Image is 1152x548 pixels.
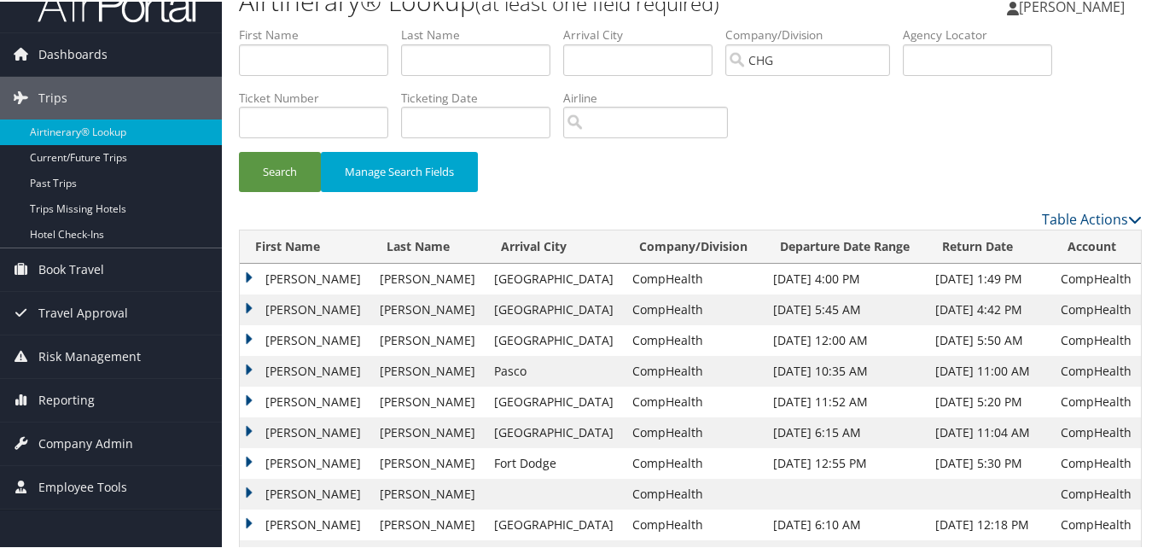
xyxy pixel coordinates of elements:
[624,229,765,262] th: Company/Division
[38,334,141,376] span: Risk Management
[240,262,371,293] td: [PERSON_NAME]
[240,293,371,324] td: [PERSON_NAME]
[486,446,624,477] td: Fort Dodge
[765,508,927,539] td: [DATE] 6:10 AM
[371,477,486,508] td: [PERSON_NAME]
[1052,229,1141,262] th: Account: activate to sort column ascending
[624,354,765,385] td: CompHealth
[624,385,765,416] td: CompHealth
[624,508,765,539] td: CompHealth
[401,88,563,105] label: Ticketing Date
[624,477,765,508] td: CompHealth
[765,354,927,385] td: [DATE] 10:35 AM
[1052,477,1141,508] td: CompHealth
[486,354,624,385] td: Pasco
[240,446,371,477] td: [PERSON_NAME]
[765,416,927,446] td: [DATE] 6:15 AM
[927,446,1052,477] td: [DATE] 5:30 PM
[927,229,1052,262] th: Return Date: activate to sort column ascending
[563,88,741,105] label: Airline
[624,446,765,477] td: CompHealth
[624,262,765,293] td: CompHealth
[1052,324,1141,354] td: CompHealth
[240,477,371,508] td: [PERSON_NAME]
[371,229,486,262] th: Last Name: activate to sort column ascending
[371,385,486,416] td: [PERSON_NAME]
[765,324,927,354] td: [DATE] 12:00 AM
[240,508,371,539] td: [PERSON_NAME]
[240,416,371,446] td: [PERSON_NAME]
[1052,416,1141,446] td: CompHealth
[486,262,624,293] td: [GEOGRAPHIC_DATA]
[239,25,401,42] label: First Name
[1052,446,1141,477] td: CompHealth
[371,293,486,324] td: [PERSON_NAME]
[486,385,624,416] td: [GEOGRAPHIC_DATA]
[240,385,371,416] td: [PERSON_NAME]
[927,385,1052,416] td: [DATE] 5:20 PM
[927,324,1052,354] td: [DATE] 5:50 AM
[1052,262,1141,293] td: CompHealth
[1052,508,1141,539] td: CompHealth
[401,25,563,42] label: Last Name
[321,150,478,190] button: Manage Search Fields
[240,324,371,354] td: [PERSON_NAME]
[239,88,401,105] label: Ticket Number
[371,508,486,539] td: [PERSON_NAME]
[486,293,624,324] td: [GEOGRAPHIC_DATA]
[927,416,1052,446] td: [DATE] 11:04 AM
[371,354,486,385] td: [PERSON_NAME]
[624,416,765,446] td: CompHealth
[765,385,927,416] td: [DATE] 11:52 AM
[927,508,1052,539] td: [DATE] 12:18 PM
[371,446,486,477] td: [PERSON_NAME]
[927,262,1052,293] td: [DATE] 1:49 PM
[38,290,128,333] span: Travel Approval
[927,354,1052,385] td: [DATE] 11:00 AM
[38,377,95,420] span: Reporting
[38,421,133,463] span: Company Admin
[1052,354,1141,385] td: CompHealth
[240,354,371,385] td: [PERSON_NAME]
[624,324,765,354] td: CompHealth
[1052,385,1141,416] td: CompHealth
[765,293,927,324] td: [DATE] 5:45 AM
[38,247,104,289] span: Book Travel
[1052,293,1141,324] td: CompHealth
[240,229,371,262] th: First Name: activate to sort column ascending
[765,229,927,262] th: Departure Date Range: activate to sort column ascending
[765,262,927,293] td: [DATE] 4:00 PM
[486,229,624,262] th: Arrival City: activate to sort column ascending
[1042,208,1142,227] a: Table Actions
[486,508,624,539] td: [GEOGRAPHIC_DATA]
[725,25,903,42] label: Company/Division
[239,150,321,190] button: Search
[38,32,108,74] span: Dashboards
[486,324,624,354] td: [GEOGRAPHIC_DATA]
[38,464,127,507] span: Employee Tools
[903,25,1065,42] label: Agency Locator
[765,446,927,477] td: [DATE] 12:55 PM
[927,293,1052,324] td: [DATE] 4:42 PM
[486,416,624,446] td: [GEOGRAPHIC_DATA]
[563,25,725,42] label: Arrival City
[38,75,67,118] span: Trips
[371,262,486,293] td: [PERSON_NAME]
[371,416,486,446] td: [PERSON_NAME]
[624,293,765,324] td: CompHealth
[371,324,486,354] td: [PERSON_NAME]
